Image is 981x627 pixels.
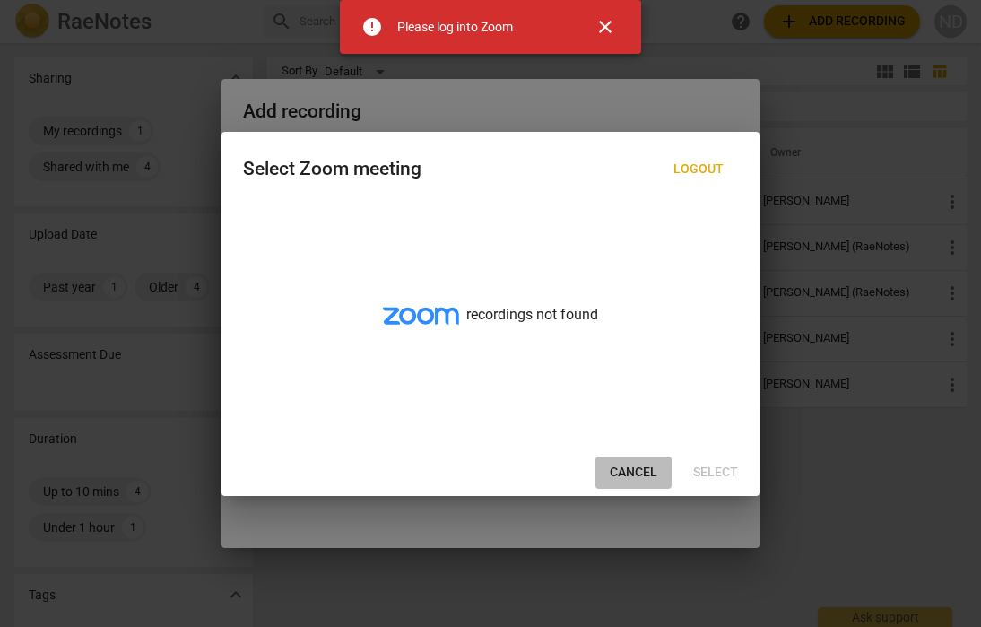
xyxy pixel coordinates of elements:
[584,5,627,48] button: Close
[595,457,672,489] button: Cancel
[610,464,657,482] span: Cancel
[221,204,760,449] div: recordings not found
[595,16,616,38] span: close
[659,153,738,186] button: Logout
[673,161,724,179] span: Logout
[397,18,513,37] div: Please log into Zoom
[243,158,421,180] div: Select Zoom meeting
[361,16,383,38] span: error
